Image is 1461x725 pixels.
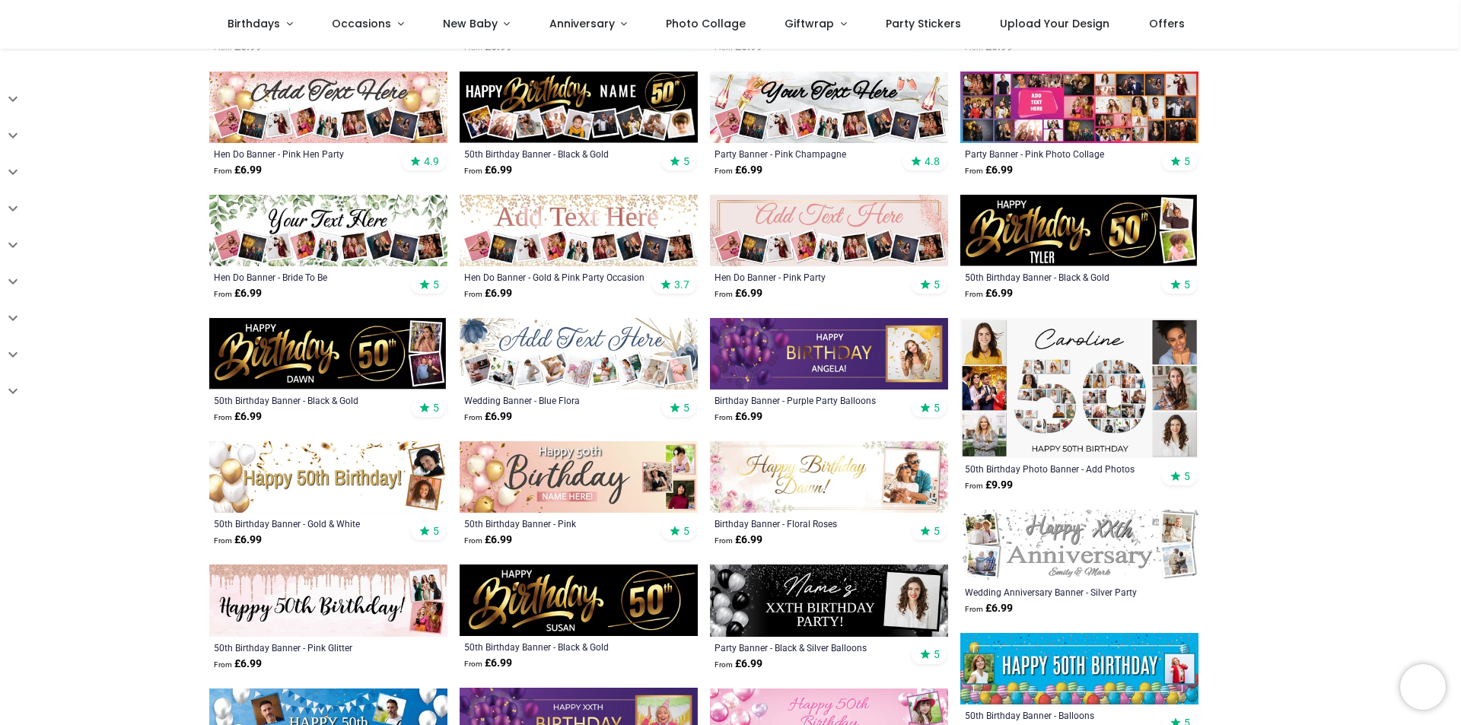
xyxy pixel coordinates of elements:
[214,409,262,425] strong: £ 6.99
[214,660,232,669] span: From
[934,524,940,538] span: 5
[965,43,983,52] span: From
[214,167,232,175] span: From
[424,154,439,168] span: 4.9
[460,441,698,513] img: Personalised Happy 50th Birthday Banner - Pink - Custom Name & 3 Photo Upload
[715,271,898,283] a: Hen Do Banner - Pink Party
[965,605,983,613] span: From
[464,271,648,283] a: Hen Do Banner - Gold & Pink Party Occasion
[464,394,648,406] a: Wedding Banner - Blue Flora
[1400,664,1446,710] iframe: Brevo live chat
[934,278,940,291] span: 5
[934,647,940,661] span: 5
[209,318,447,390] img: Personalised Happy 50th Birthday Banner - Black & Gold - 2 Photo Upload
[214,271,397,283] div: Hen Do Banner - Bride To Be
[214,163,262,178] strong: £ 6.99
[214,394,397,406] a: 50th Birthday Banner - Black & Gold
[1184,278,1190,291] span: 5
[464,43,482,52] span: From
[214,148,397,160] a: Hen Do Banner - Pink Hen Party
[214,517,397,529] div: 50th Birthday Banner - Gold & White Balloons
[960,633,1198,704] img: Personalised Happy 50th Birthday Banner - Balloons - 2 Photo Upload
[715,286,762,301] strong: £ 6.99
[710,564,948,636] img: Personalised Party Banner - Black & Silver Balloons - Custom Text & 1 Photo Upload
[214,536,232,545] span: From
[464,536,482,545] span: From
[228,16,280,31] span: Birthdays
[214,641,397,653] div: 50th Birthday Banner - Pink Glitter
[960,318,1198,458] img: Personalised 50th Birthday Photo Banner - Add Photos - Custom Text
[433,401,439,415] span: 5
[960,195,1198,266] img: Personalised Happy 50th Birthday Banner - Black & Gold - Custom Name & 2 Photo Upload
[464,533,512,548] strong: £ 6.99
[965,463,1148,475] a: 50th Birthday Photo Banner - Add Photos
[715,43,733,52] span: From
[965,271,1148,283] a: 50th Birthday Banner - Black & Gold
[433,278,439,291] span: 5
[710,441,948,513] img: Personalised Birthday Banner - Floral Roses - Custom Name
[715,517,898,529] a: Birthday Banner - Floral Roses
[214,533,262,548] strong: £ 6.99
[965,286,1013,301] strong: £ 6.99
[683,524,689,538] span: 5
[464,290,482,298] span: From
[934,401,940,415] span: 5
[715,394,898,406] a: Birthday Banner - Purple Party Balloons
[209,195,447,266] img: Personalised Hen Do Banner - Bride To Be - 9 Photo Upload
[785,16,834,31] span: Giftwrap
[460,195,698,266] img: Personalised Hen Do Banner - Gold & Pink Party Occasion - 9 Photo Upload
[460,72,698,143] img: Personalised Happy 50th Birthday Banner - Black & Gold - Custom Name & 9 Photo Upload
[715,148,898,160] a: Party Banner - Pink Champagne
[715,641,898,653] a: Party Banner - Black & Silver Balloons
[214,286,262,301] strong: £ 6.99
[214,657,262,672] strong: £ 6.99
[965,709,1148,721] a: 50th Birthday Banner - Balloons
[960,72,1198,143] img: Personalised Party Banner - Pink Photo Collage - Add Text & 30 Photo Upload
[209,72,447,143] img: Personalised Hen Do Banner - Pink Hen Party - 9 Photo Upload
[214,413,232,421] span: From
[214,290,232,298] span: From
[683,401,689,415] span: 5
[464,167,482,175] span: From
[674,278,689,291] span: 3.7
[464,656,512,671] strong: £ 6.99
[965,148,1148,160] a: Party Banner - Pink Photo Collage
[209,441,447,513] img: Personalised Happy 50th Birthday Banner - Gold & White Balloons - 2 Photo Upload
[683,154,689,168] span: 5
[715,533,762,548] strong: £ 6.99
[965,163,1013,178] strong: £ 6.99
[1000,16,1109,31] span: Upload Your Design
[214,43,232,52] span: From
[460,564,698,636] img: Personalised Happy 50th Birthday Banner - Black & Gold - Custom Name
[1184,469,1190,483] span: 5
[549,16,615,31] span: Anniversary
[464,660,482,668] span: From
[464,163,512,178] strong: £ 6.99
[460,318,698,390] img: Personalised Wedding Banner - Blue Flora - Custom Text & 9 Photo Upload
[1149,16,1185,31] span: Offers
[464,517,648,529] a: 50th Birthday Banner - Pink
[965,601,1013,616] strong: £ 6.99
[464,148,648,160] div: 50th Birthday Banner - Black & Gold
[965,167,983,175] span: From
[433,524,439,538] span: 5
[332,16,391,31] span: Occasions
[710,72,948,143] img: Personalised Party Banner - Pink Champagne - 9 Photo Upload & Custom Text
[464,286,512,301] strong: £ 6.99
[925,154,940,168] span: 4.8
[965,478,1013,493] strong: £ 9.99
[209,564,447,636] img: Personalised Happy 50th Birthday Banner - Pink Glitter - 2 Photo Upload
[715,536,733,545] span: From
[710,318,948,390] img: Personalised Happy Birthday Banner - Purple Party Balloons - Custom Name & 1 Photo Upload
[965,586,1148,598] a: Wedding Anniversary Banner - Silver Party Design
